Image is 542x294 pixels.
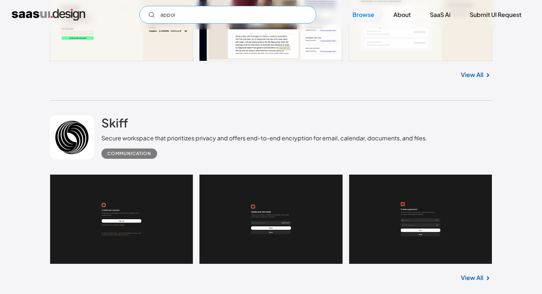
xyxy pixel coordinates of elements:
[101,134,427,143] div: Secure workspace that prioritizes privacy and offers end-to-end encryption for email, calendar, d...
[461,70,483,79] a: View All
[107,149,151,158] div: Communication
[101,115,128,130] h2: Skiff
[139,6,316,24] input: Search UI designs you're looking for...
[12,9,85,21] a: home
[461,273,483,282] a: View All
[139,6,316,24] form: Email Form
[385,7,420,23] a: About
[461,7,530,23] a: Submit UI Request
[344,7,383,23] a: Browse
[101,115,128,134] a: Skiff
[421,7,459,23] a: SaaS Ai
